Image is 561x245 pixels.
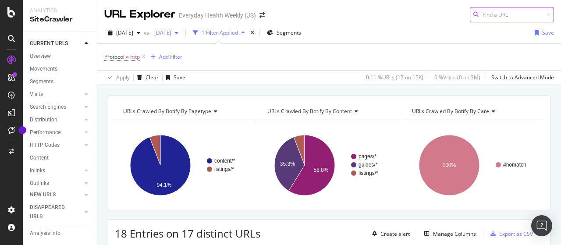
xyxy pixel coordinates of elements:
[359,162,378,168] text: guides/*
[30,153,49,163] div: Content
[30,141,60,150] div: HTTP Codes
[30,77,53,86] div: Segments
[214,166,234,172] text: listings/*
[202,29,238,36] div: 1 Filter Applied
[214,158,235,164] text: content/*
[30,203,74,221] div: DISAPPEARED URLS
[115,226,260,241] span: 18 Entries on 17 distinct URLs
[266,104,391,118] h4: URLs Crawled By Botify By content
[30,52,91,61] a: Overview
[30,14,90,25] div: SiteCrawler
[163,71,185,85] button: Save
[30,7,90,14] div: Analytics
[174,74,185,81] div: Save
[470,7,554,22] input: Find a URL
[123,107,211,115] span: URLs Crawled By Botify By pagetype
[421,228,476,239] button: Manage Columns
[30,115,82,124] a: Distribution
[116,74,130,81] div: Apply
[30,229,91,238] a: Analysis Info
[30,203,82,221] a: DISAPPEARED URLS
[134,71,159,85] button: Clear
[179,11,256,20] div: Everyday Health Weekly (JS)
[126,53,129,60] span: =
[267,107,352,115] span: URLs Crawled By Botify By content
[366,74,423,81] div: 0.11 % URLs ( 17 on 15K )
[30,103,82,112] a: Search Engines
[314,167,329,173] text: 58.8%
[491,74,554,81] div: Switch to Advanced Mode
[116,29,133,36] span: 2025 Sep. 7th
[104,26,144,40] button: [DATE]
[30,77,91,86] a: Segments
[30,64,91,74] a: Movements
[542,29,554,36] div: Save
[130,51,140,63] span: http
[412,107,489,115] span: URLs Crawled By Botify By care
[30,39,68,48] div: CURRENT URLS
[410,104,536,118] h4: URLs Crawled By Botify By care
[104,71,130,85] button: Apply
[30,229,60,238] div: Analysis Info
[104,53,124,60] span: Protocol
[531,215,552,236] div: Open Intercom Messenger
[30,90,43,99] div: Visits
[30,128,82,137] a: Performance
[434,74,480,81] div: 0 % Visits ( 0 on 3M )
[30,190,56,199] div: NEW URLS
[30,90,82,99] a: Visits
[259,127,397,203] svg: A chart.
[121,104,247,118] h4: URLs Crawled By Botify By pagetype
[30,166,82,175] a: Inlinks
[380,230,410,238] div: Create alert
[30,115,57,124] div: Distribution
[18,126,26,134] div: Tooltip anchor
[487,227,533,241] button: Export as CSV
[249,28,256,37] div: times
[499,230,533,238] div: Export as CSV
[144,29,151,36] span: vs
[147,52,182,62] button: Add Filter
[263,26,305,40] button: Segments
[503,162,526,168] text: #nomatch
[30,190,82,199] a: NEW URLS
[189,26,249,40] button: 1 Filter Applied
[30,179,49,188] div: Outlinks
[146,74,159,81] div: Clear
[259,12,265,18] div: arrow-right-arrow-left
[30,52,51,61] div: Overview
[433,230,476,238] div: Manage Columns
[488,71,554,85] button: Switch to Advanced Mode
[159,53,182,60] div: Add Filter
[277,29,301,36] span: Segments
[30,166,45,175] div: Inlinks
[104,7,175,22] div: URL Explorer
[115,127,252,203] svg: A chart.
[30,153,91,163] a: Content
[30,179,82,188] a: Outlinks
[280,161,295,167] text: 35.3%
[151,29,171,36] span: 2025 Aug. 24th
[30,103,66,112] div: Search Engines
[369,227,410,241] button: Create alert
[359,170,378,176] text: listings/*
[30,128,60,137] div: Performance
[151,26,182,40] button: [DATE]
[531,26,554,40] button: Save
[359,153,376,160] text: pages/*
[30,64,57,74] div: Movements
[442,162,456,168] text: 100%
[30,39,82,48] a: CURRENT URLS
[156,182,171,188] text: 94.1%
[30,141,82,150] a: HTTP Codes
[404,127,541,203] svg: A chart.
